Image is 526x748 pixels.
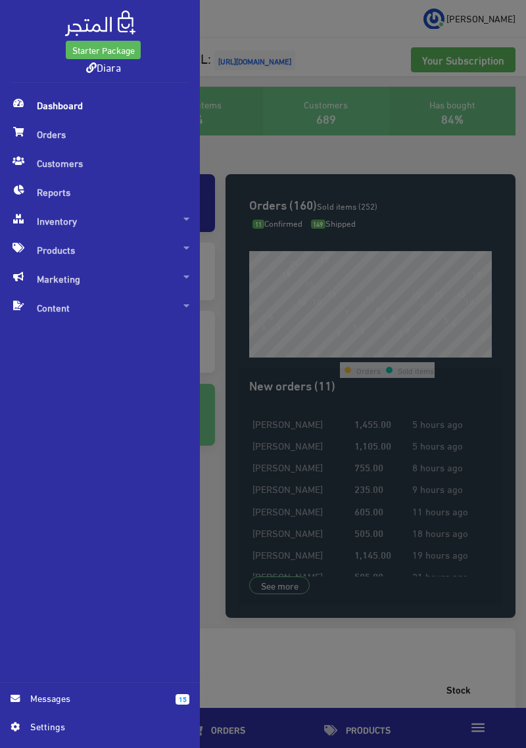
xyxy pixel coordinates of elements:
span: Dashboard [11,91,189,120]
a: Starter Package [66,41,140,59]
span: Settings [30,719,179,734]
span: Reports [11,177,189,206]
span: Messages [30,691,165,705]
span: Orders [11,120,189,149]
span: Content [11,293,189,322]
span: Products [11,235,189,264]
a: 15 Messages [11,691,189,719]
img: . [65,11,135,36]
span: Inventory [11,206,189,235]
span: Marketing [11,264,189,293]
iframe: Drift Widget Chat Controller [460,658,510,708]
span: 15 [176,694,189,705]
span: Customers [11,149,189,177]
a: Diara [86,57,121,76]
a: Settings [11,719,189,740]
